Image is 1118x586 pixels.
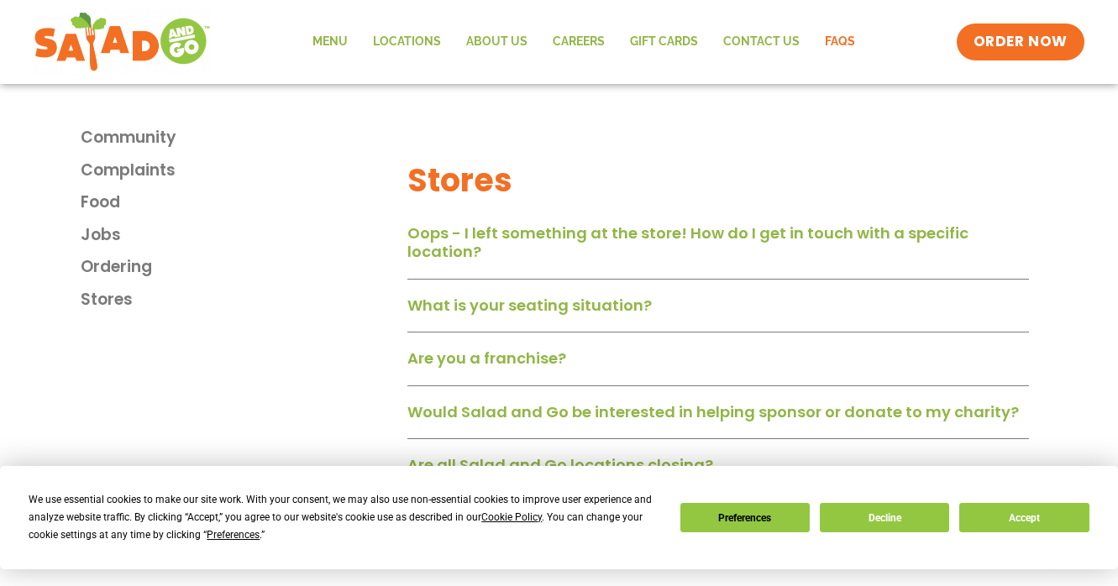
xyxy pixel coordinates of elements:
[957,24,1084,60] a: ORDER NOW
[29,491,659,544] div: We use essential cookies to make our site work. With your consent, we may also use non-essential ...
[360,23,454,61] a: Locations
[81,255,152,280] span: Ordering
[974,32,1068,52] span: ORDER NOW
[300,23,868,61] nav: Menu
[820,503,949,532] button: Decline
[81,255,400,280] a: Ordering
[81,159,176,183] span: Complaints
[300,23,360,61] a: Menu
[454,23,540,61] a: About Us
[711,23,812,61] a: Contact Us
[812,23,868,61] a: FAQs
[81,126,400,150] a: Community
[407,160,1029,201] h2: Stores
[81,191,400,215] a: Food
[407,449,1029,493] div: Are all Salad and Go locations closing?
[407,348,566,369] a: Are you a franchise?
[407,217,1029,279] div: Oops - I left something at the store! How do I get in touch with a specific location?
[540,23,617,61] a: Careers
[959,503,1089,532] button: Accept
[81,288,400,312] a: Stores
[407,454,713,475] a: Are all Salad and Go locations closing?
[481,511,542,523] span: Cookie Policy
[617,23,711,61] a: GIFT CARDS
[81,223,400,248] a: Jobs
[407,295,652,316] a: What is your seating situation?
[81,288,133,312] span: Stores
[81,223,121,248] span: Jobs
[407,343,1029,386] div: Are you a franchise?
[207,529,260,541] span: Preferences
[407,222,968,262] a: Oops - I left something at the store! How do I get in touch with a specific location?
[81,126,176,150] span: Community
[81,159,400,183] a: Complaints
[81,191,120,215] span: Food
[407,401,1019,422] a: Would Salad and Go be interested in helping sponsor or donate to my charity?
[407,290,1029,333] div: What is your seating situation?
[34,8,211,76] img: new-SAG-logo-768×292
[407,396,1029,440] div: Would Salad and Go be interested in helping sponsor or donate to my charity?
[680,503,810,532] button: Preferences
